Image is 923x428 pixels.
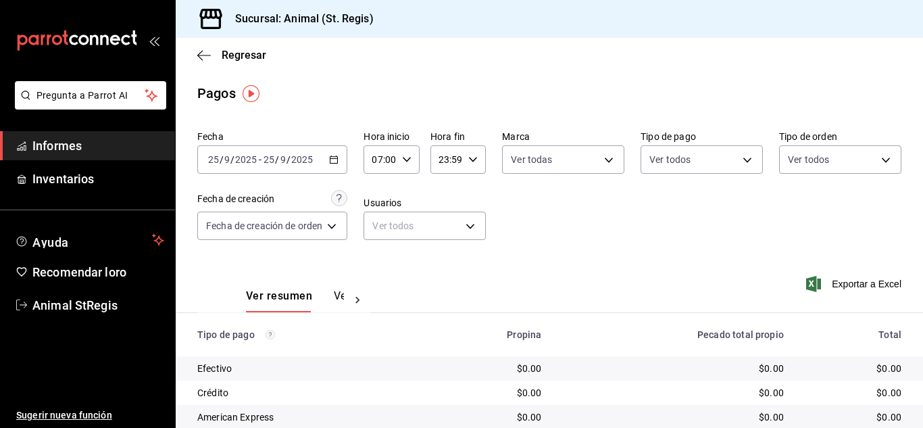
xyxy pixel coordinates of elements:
[197,49,266,62] button: Regresar
[759,387,784,398] font: $0.00
[224,154,230,165] input: --
[220,154,224,165] font: /
[649,154,691,165] font: Ver todos
[36,90,128,101] font: Pregunta a Parrot AI
[832,279,901,289] font: Exportar a Excel
[197,412,274,423] font: American Express
[197,387,228,398] font: Crédito
[334,289,384,302] font: Ver pagos
[149,35,159,46] button: abrir_cajón_menú
[517,387,542,398] font: $0.00
[779,131,837,142] font: Tipo de orden
[243,85,259,102] img: Marcador de información sobre herramientas
[788,154,829,165] font: Ver todos
[364,197,401,208] font: Usuarios
[759,412,784,423] font: $0.00
[235,12,374,25] font: Sucursal: Animal (St. Regis)
[197,193,274,204] font: Fecha de creación
[32,172,94,186] font: Inventarios
[234,154,257,165] input: ----
[511,154,552,165] font: Ver todas
[206,220,322,231] font: Fecha de creación de orden
[372,220,414,231] font: Ver todos
[517,363,542,374] font: $0.00
[197,85,236,101] font: Pagos
[259,154,261,165] font: -
[517,412,542,423] font: $0.00
[286,154,291,165] font: /
[222,49,266,62] font: Regresar
[263,154,275,165] input: --
[32,265,126,279] font: Recomendar loro
[280,154,286,165] input: --
[230,154,234,165] font: /
[9,98,166,112] a: Pregunta a Parrot AI
[32,235,69,249] font: Ayuda
[507,329,541,340] font: Propina
[266,330,275,339] svg: Los pagos realizados con Pay y otras terminales son montos brutos.
[430,131,465,142] font: Hora fin
[275,154,279,165] font: /
[32,139,82,153] font: Informes
[246,289,344,312] div: pestañas de navegación
[876,363,901,374] font: $0.00
[207,154,220,165] input: --
[197,329,255,340] font: Tipo de pago
[364,131,409,142] font: Hora inicio
[697,329,784,340] font: Pecado total propio
[32,298,118,312] font: Animal StRegis
[502,131,530,142] font: Marca
[246,289,312,302] font: Ver resumen
[876,387,901,398] font: $0.00
[197,131,224,142] font: Fecha
[759,363,784,374] font: $0.00
[809,276,901,292] button: Exportar a Excel
[16,410,112,421] font: Sugerir nueva función
[15,81,166,110] button: Pregunta a Parrot AI
[641,131,696,142] font: Tipo de pago
[197,363,232,374] font: Efectivo
[876,412,901,423] font: $0.00
[878,329,901,340] font: Total
[291,154,314,165] input: ----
